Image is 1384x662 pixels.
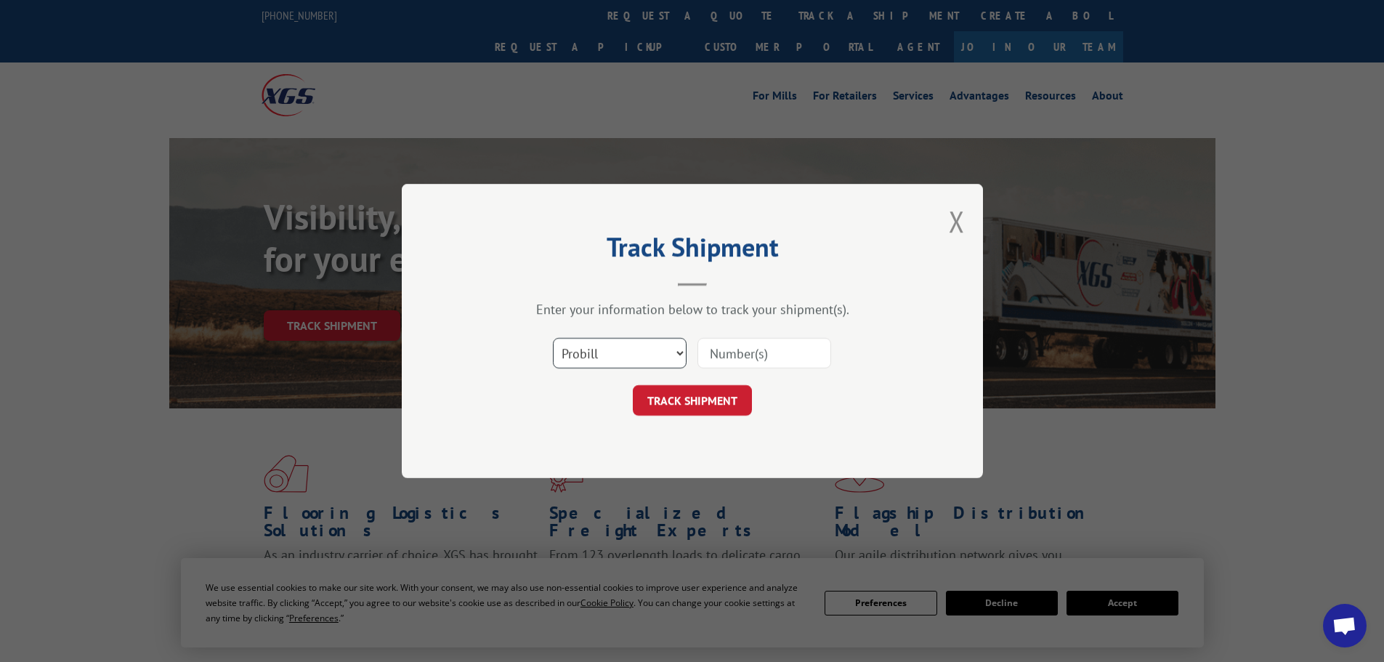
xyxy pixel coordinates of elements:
[1323,604,1367,647] a: Open chat
[474,301,910,318] div: Enter your information below to track your shipment(s).
[633,385,752,416] button: TRACK SHIPMENT
[474,237,910,265] h2: Track Shipment
[697,338,831,368] input: Number(s)
[949,202,965,241] button: Close modal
